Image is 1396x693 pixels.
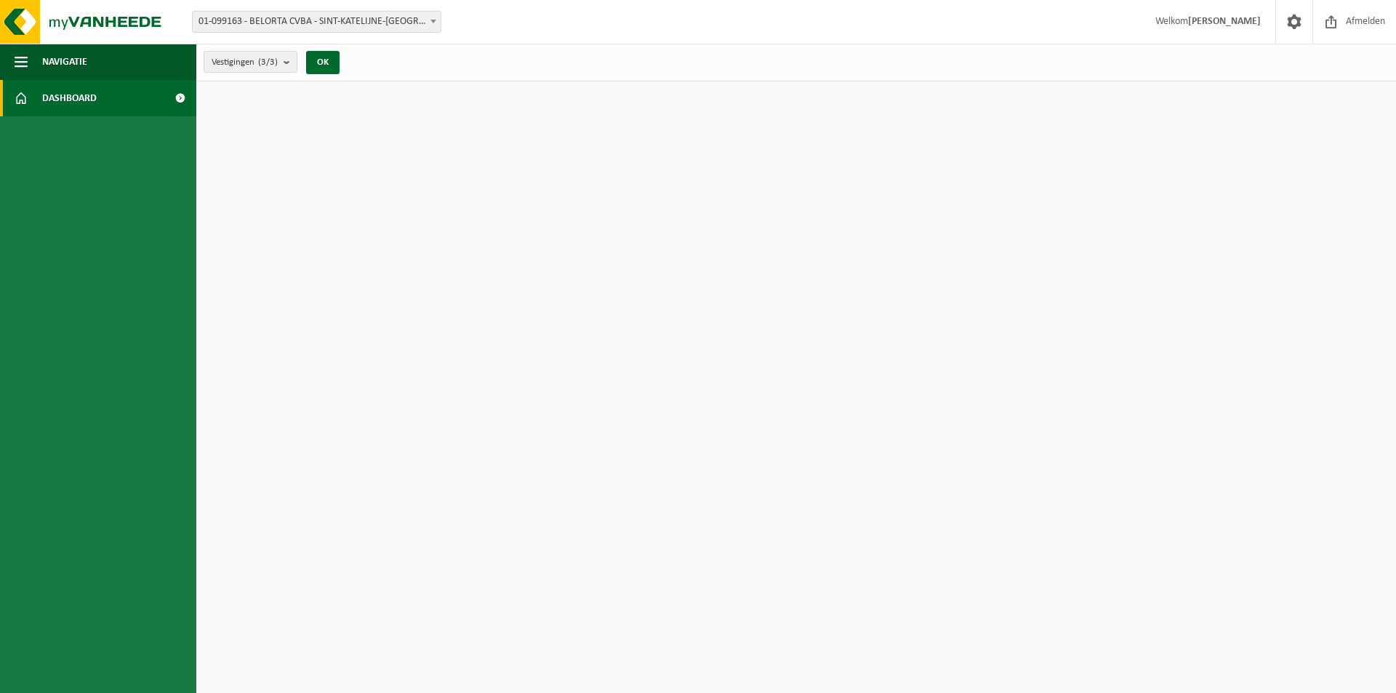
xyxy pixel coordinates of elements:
span: Dashboard [42,80,97,116]
span: Navigatie [42,44,87,80]
button: Vestigingen(3/3) [204,51,297,73]
strong: [PERSON_NAME] [1188,16,1261,27]
count: (3/3) [258,57,278,67]
span: Vestigingen [212,52,278,73]
button: OK [306,51,340,74]
span: 01-099163 - BELORTA CVBA - SINT-KATELIJNE-WAVER [193,12,441,32]
span: 01-099163 - BELORTA CVBA - SINT-KATELIJNE-WAVER [192,11,441,33]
